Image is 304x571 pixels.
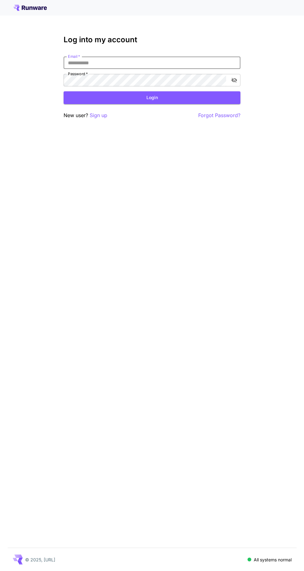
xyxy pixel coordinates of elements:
[64,112,107,119] p: New user?
[68,54,80,59] label: Email
[90,112,107,119] button: Sign up
[25,556,55,563] p: © 2025, [URL]
[64,35,240,44] h3: Log into my account
[229,75,240,86] button: toggle password visibility
[64,91,240,104] button: Login
[68,71,88,76] label: Password
[254,556,292,563] p: All systems normal
[198,112,240,119] button: Forgot Password?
